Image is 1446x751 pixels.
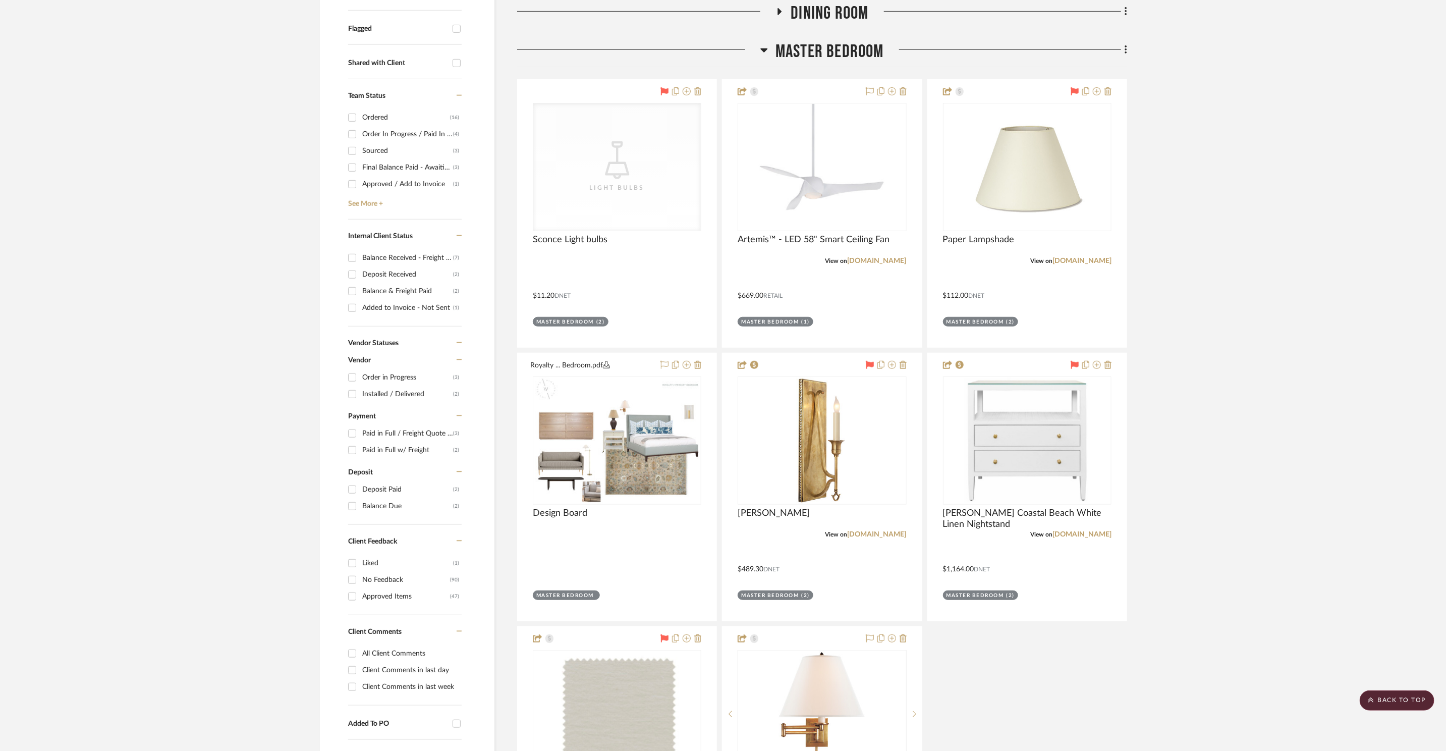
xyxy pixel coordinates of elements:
[943,508,1111,530] span: [PERSON_NAME] Coastal Beach White Linen Nightstand
[362,425,453,442] div: Paid in Full / Freight Quote Requested
[362,588,450,605] div: Approved Items
[801,318,810,326] div: (1)
[348,413,376,420] span: Payment
[775,41,884,63] span: Master Bedroom
[759,378,885,504] img: Savannah Sconce
[453,442,459,458] div: (2)
[453,555,459,571] div: (1)
[943,377,1111,504] div: 0
[453,159,459,176] div: (3)
[362,143,453,159] div: Sourced
[947,592,1004,600] div: Master Bedroom
[348,469,373,476] span: Deposit
[453,143,459,159] div: (3)
[453,176,459,192] div: (1)
[453,126,459,142] div: (4)
[362,176,453,192] div: Approved / Add to Invoice
[450,110,459,126] div: (16)
[348,92,385,99] span: Team Status
[943,234,1015,245] span: Paper Lampshade
[362,498,453,514] div: Balance Due
[362,250,453,266] div: Balance Received - Freight Due
[362,481,453,498] div: Deposit Paid
[348,720,448,728] div: Added To PO
[947,318,1004,326] div: Master Bedroom
[848,257,907,264] a: [DOMAIN_NAME]
[348,538,397,545] span: Client Feedback
[596,318,605,326] div: (2)
[1030,258,1052,264] span: View on
[348,25,448,33] div: Flagged
[362,679,459,695] div: Client Comments in last week
[362,662,459,678] div: Client Comments in last day
[453,300,459,316] div: (1)
[848,531,907,538] a: [DOMAIN_NAME]
[346,192,462,208] a: See More +
[362,126,453,142] div: Order In Progress / Paid In Full / Freight Quote Req'd
[362,646,459,662] div: All Client Comments
[453,266,459,283] div: (2)
[453,283,459,299] div: (2)
[348,357,371,364] span: Vendor
[964,378,1090,504] img: Douglas Coastal Beach White Linen Nightstand
[348,59,448,68] div: Shared with Client
[567,183,668,193] div: Light Bulbs
[533,234,607,245] span: Sconce Light bulbs
[825,258,848,264] span: View on
[362,283,453,299] div: Balance & Freight Paid
[362,572,450,588] div: No Feedback
[362,110,450,126] div: Ordered
[1030,531,1052,538] span: View on
[450,588,459,605] div: (47)
[530,359,654,371] button: Royalty ... Bedroom.pdf
[1052,531,1111,538] a: [DOMAIN_NAME]
[362,369,453,386] div: Order in Progress
[1007,592,1015,600] div: (2)
[348,628,402,635] span: Client Comments
[348,340,399,347] span: Vendor Statuses
[741,318,799,326] div: Master Bedroom
[453,425,459,442] div: (3)
[738,508,810,519] span: [PERSON_NAME]
[1007,318,1015,326] div: (2)
[453,369,459,386] div: (3)
[536,592,594,600] div: Master Bedroom
[348,233,413,240] span: Internal Client Status
[362,386,453,402] div: Installed / Delivered
[759,104,885,230] img: Artemis™ - LED 58" Smart Ceiling Fan
[1052,257,1111,264] a: [DOMAIN_NAME]
[536,318,594,326] div: Master Bedroom
[1360,690,1434,711] scroll-to-top-button: BACK TO TOP
[362,555,453,571] div: Liked
[453,250,459,266] div: (7)
[453,498,459,514] div: (2)
[362,300,453,316] div: Added to Invoice - Not Sent
[453,386,459,402] div: (2)
[801,592,810,600] div: (2)
[791,3,868,24] span: Dining Room
[738,103,906,231] div: 0
[362,159,453,176] div: Final Balance Paid - Awaiting Shipping
[825,531,848,538] span: View on
[964,104,1090,230] img: Paper Lampshade
[450,572,459,588] div: (90)
[533,508,587,519] span: Design Board
[362,442,453,458] div: Paid in Full w/ Freight
[535,378,699,504] img: Design Board
[741,592,799,600] div: Master Bedroom
[362,266,453,283] div: Deposit Received
[738,234,889,245] span: Artemis™ - LED 58" Smart Ceiling Fan
[453,481,459,498] div: (2)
